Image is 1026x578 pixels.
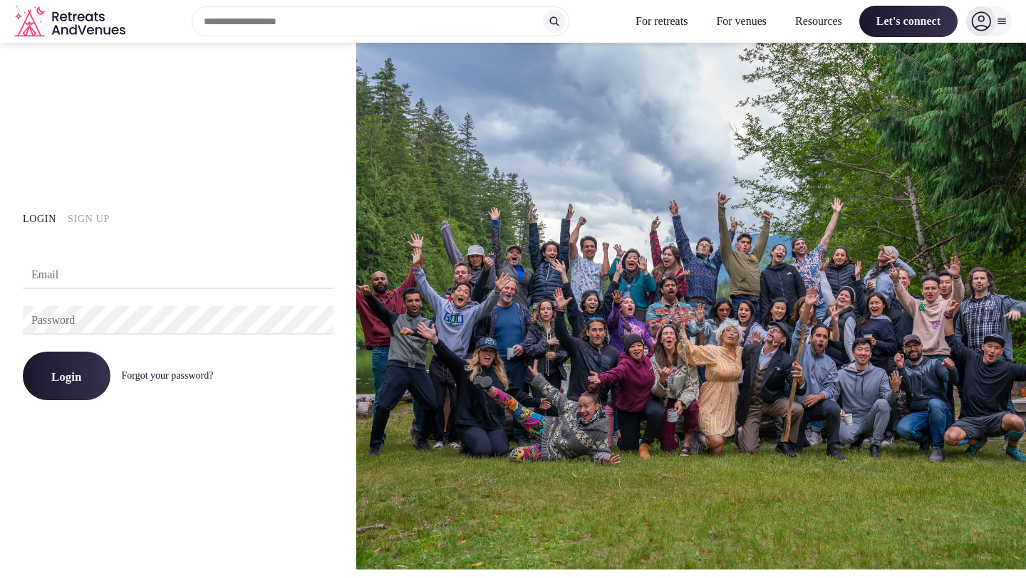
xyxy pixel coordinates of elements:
span: Login [51,369,82,383]
img: My Account Background [356,43,1026,569]
button: Login [23,212,56,226]
a: Forgot your password? [122,370,214,381]
button: Login [23,352,110,400]
button: Resources [784,6,854,37]
a: Visit the homepage [14,6,128,38]
button: For venues [705,6,778,37]
button: For retreats [624,6,699,37]
svg: Retreats and Venues company logo [14,6,128,38]
span: Let's connect [859,6,958,37]
button: Sign Up [68,212,110,226]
